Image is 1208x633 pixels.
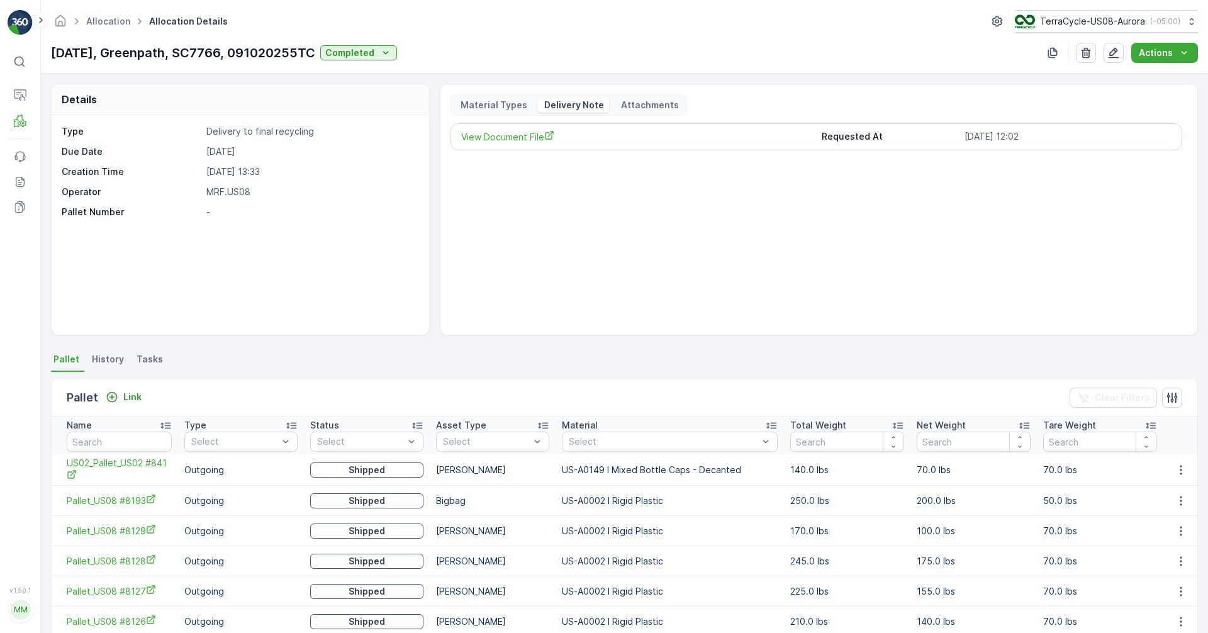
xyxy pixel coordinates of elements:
[917,432,1031,452] input: Search
[310,419,339,432] p: Status
[562,525,778,537] p: US-A0002 I Rigid Plastic
[349,585,385,598] p: Shipped
[310,614,423,629] button: Shipped
[436,464,549,476] p: [PERSON_NAME]
[67,524,172,537] a: Pallet_US08 #8129
[184,615,298,628] p: Outgoing
[542,99,604,111] p: Delivery Note
[1131,43,1198,63] button: Actions
[184,555,298,568] p: Outgoing
[317,435,404,448] p: Select
[67,457,172,483] span: US02_Pallet_US02 #841
[67,615,172,628] a: Pallet_US08 #8126
[53,353,79,366] span: Pallet
[562,419,598,432] p: Material
[917,464,1031,476] p: 70.0 lbs
[436,615,549,628] p: [PERSON_NAME]
[459,99,527,111] p: Material Types
[53,19,67,30] a: Homepage
[101,389,147,405] button: Link
[1043,432,1157,452] input: Search
[790,419,846,432] p: Total Weight
[147,15,230,28] span: Allocation Details
[62,165,201,178] p: Creation Time
[917,615,1031,628] p: 140.0 lbs
[436,495,549,507] p: Bigbag
[184,419,206,432] p: Type
[436,419,486,432] p: Asset Type
[917,585,1031,598] p: 155.0 lbs
[822,130,959,143] p: Requested At
[62,125,201,138] p: Type
[562,615,778,628] p: US-A0002 I Rigid Plastic
[1043,525,1157,537] p: 70.0 lbs
[562,555,778,568] p: US-A0002 I Rigid Plastic
[1139,47,1173,59] p: Actions
[1015,10,1198,33] button: TerraCycle-US08-Aurora(-05:00)
[184,464,298,476] p: Outgoing
[443,435,530,448] p: Select
[206,145,416,158] p: [DATE]
[310,493,423,508] button: Shipped
[790,495,904,507] p: 250.0 lbs
[436,525,549,537] p: [PERSON_NAME]
[349,555,385,568] p: Shipped
[619,99,679,111] p: Attachments
[184,495,298,507] p: Outgoing
[67,432,172,452] input: Search
[310,462,423,478] button: Shipped
[790,555,904,568] p: 245.0 lbs
[191,435,278,448] p: Select
[917,419,966,432] p: Net Weight
[917,495,1031,507] p: 200.0 lbs
[349,495,385,507] p: Shipped
[67,554,172,568] a: Pallet_US08 #8128
[310,524,423,539] button: Shipped
[51,43,315,62] p: [DATE], Greenpath, SC7766, 091020255TC
[1015,14,1035,28] img: image_ci7OI47.png
[1040,15,1145,28] p: TerraCycle-US08-Aurora
[1043,615,1157,628] p: 70.0 lbs
[8,10,33,35] img: logo
[67,494,172,507] a: Pallet_US08 #8193
[790,432,904,452] input: Search
[310,584,423,599] button: Shipped
[8,586,33,594] span: v 1.50.1
[1043,464,1157,476] p: 70.0 lbs
[790,525,904,537] p: 170.0 lbs
[62,206,201,218] p: Pallet Number
[123,391,142,403] p: Link
[562,585,778,598] p: US-A0002 I Rigid Plastic
[436,585,549,598] p: [PERSON_NAME]
[62,186,201,198] p: Operator
[92,353,124,366] span: History
[569,435,758,448] p: Select
[562,495,778,507] p: US-A0002 I Rigid Plastic
[1095,391,1149,404] p: Clear Filters
[62,145,201,158] p: Due Date
[1043,585,1157,598] p: 70.0 lbs
[461,130,811,143] a: View Document File
[206,186,416,198] p: MRF.US08
[965,130,1172,143] p: [DATE] 12:02
[320,45,397,60] button: Completed
[349,525,385,537] p: Shipped
[206,206,416,218] p: -
[325,47,374,59] p: Completed
[562,464,778,476] p: US-A0149 I Mixed Bottle Caps - Decanted
[67,389,98,406] p: Pallet
[206,165,416,178] p: [DATE] 13:33
[8,597,33,623] button: MM
[349,464,385,476] p: Shipped
[790,585,904,598] p: 225.0 lbs
[67,585,172,598] a: Pallet_US08 #8127
[1043,555,1157,568] p: 70.0 lbs
[436,555,549,568] p: [PERSON_NAME]
[790,615,904,628] p: 210.0 lbs
[1150,16,1180,26] p: ( -05:00 )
